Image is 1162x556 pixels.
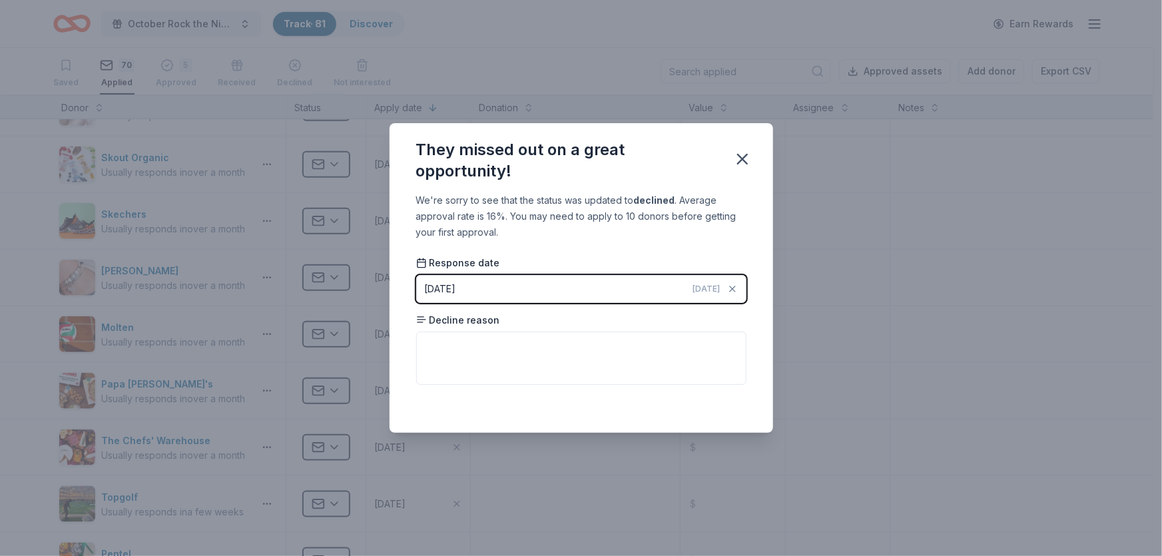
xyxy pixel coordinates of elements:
[634,194,675,206] b: declined
[416,314,500,327] span: Decline reason
[416,275,746,303] button: [DATE][DATE]
[425,281,456,297] div: [DATE]
[693,284,721,294] span: [DATE]
[416,192,746,240] div: We're sorry to see that the status was updated to . Average approval rate is 16%. You may need to...
[416,256,500,270] span: Response date
[416,139,717,182] div: They missed out on a great opportunity!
